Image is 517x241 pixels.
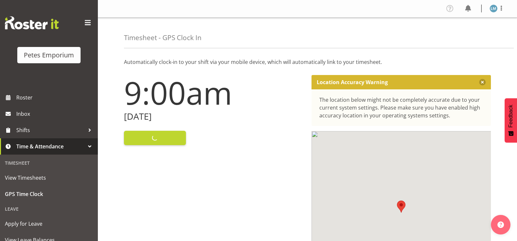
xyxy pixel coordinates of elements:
p: Automatically clock-in to your shift via your mobile device, which will automatically link to you... [124,58,491,66]
p: Location Accuracy Warning [317,79,388,85]
span: Shifts [16,125,85,135]
div: The location below might not be completely accurate due to your current system settings. Please m... [319,96,483,119]
img: lianne-morete5410.jpg [490,5,497,12]
a: View Timesheets [2,170,96,186]
span: Feedback [508,105,514,128]
button: Feedback - Show survey [505,98,517,143]
a: Apply for Leave [2,216,96,232]
div: Timesheet [2,156,96,170]
span: Roster [16,93,95,102]
a: GPS Time Clock [2,186,96,202]
img: help-xxl-2.png [497,221,504,228]
span: Apply for Leave [5,219,93,229]
h2: [DATE] [124,112,304,122]
button: Close message [479,79,486,85]
h1: 9:00am [124,75,304,110]
h4: Timesheet - GPS Clock In [124,34,202,41]
span: Time & Attendance [16,142,85,151]
span: GPS Time Clock [5,189,93,199]
span: View Timesheets [5,173,93,183]
div: Leave [2,202,96,216]
span: Inbox [16,109,95,119]
img: Rosterit website logo [5,16,59,29]
div: Petes Emporium [24,50,74,60]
